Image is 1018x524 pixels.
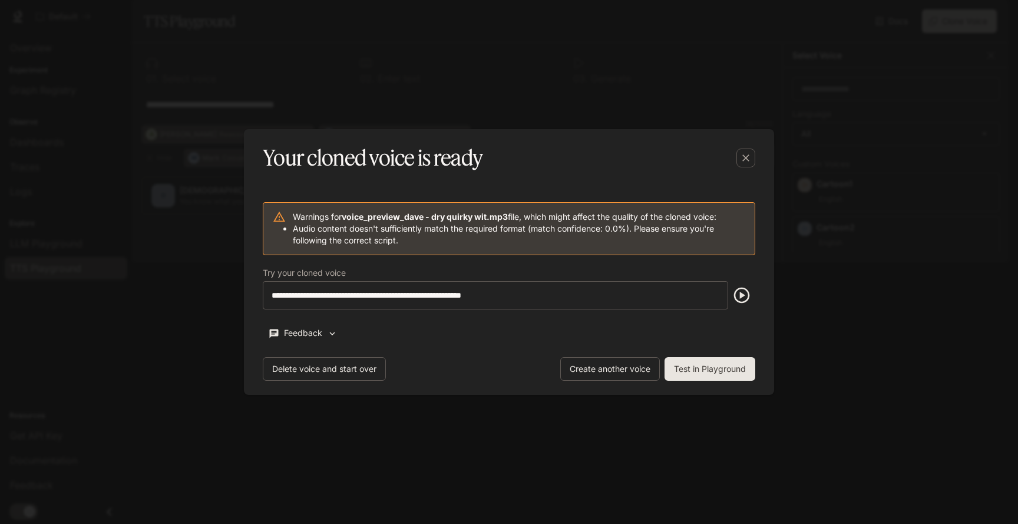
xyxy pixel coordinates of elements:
button: Delete voice and start over [263,357,386,381]
button: Feedback [263,324,343,343]
div: Warnings for file, which might affect the quality of the cloned voice: [293,206,745,251]
button: Test in Playground [665,357,755,381]
b: voice_preview_dave - dry quirky wit.mp3 [342,212,508,222]
p: Try your cloned voice [263,269,346,277]
li: Audio content doesn't sufficiently match the required format (match confidence: 0.0%). Please ens... [293,223,745,246]
button: Create another voice [560,357,660,381]
h5: Your cloned voice is ready [263,143,482,173]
